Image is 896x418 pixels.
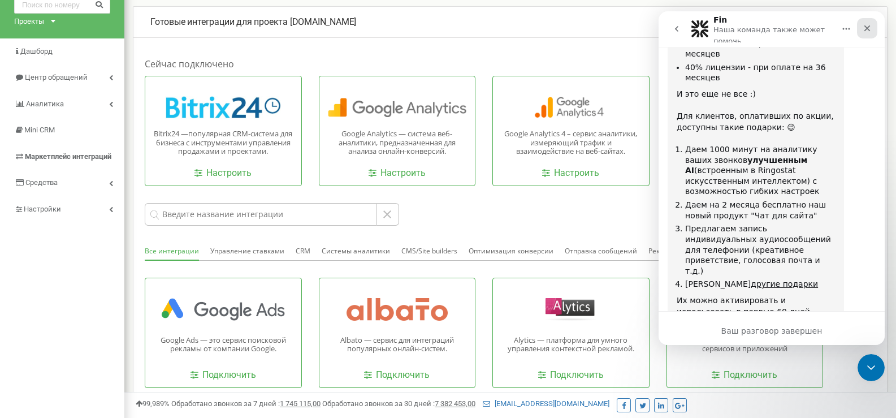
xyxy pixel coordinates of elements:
button: Все интеграции [145,243,199,261]
span: Готовые интеграции для проекта [150,16,288,27]
button: Оптимизация конверсии [469,243,553,260]
div: Для клиентов, оплативших по акции, доступны такие подарки: 😉 ​ [18,100,176,133]
span: Дашборд [20,47,53,55]
a: Подключить [538,369,604,382]
a: Подключить [364,369,430,382]
a: [EMAIL_ADDRESS][DOMAIN_NAME] [483,399,609,408]
li: 30% лицензии - при оплате на 12 месяцев [27,27,176,48]
p: [DOMAIN_NAME] [150,16,870,29]
button: CRM [296,243,310,260]
h1: Сейчас подключено [145,58,876,70]
p: Alytics — платформа для умного управления контекстной рекламой. [501,336,640,354]
a: Настроить [194,167,252,180]
div: Их можно активировать и использовать в первые 60 дней после оплаты. [18,284,176,317]
p: Google Analytics — система веб-аналитики, предназначенная для анализа онлайн-конверсий. [328,130,467,156]
a: другие подарки [92,268,159,277]
span: Обработано звонков за 30 дней : [322,399,475,408]
span: Mini CRM [24,126,55,134]
a: Подключить [712,369,777,382]
input: Введите название интеграции [145,203,376,226]
button: Отправка сообщений [565,243,637,260]
div: И это еще не все :) ​ [18,77,176,100]
span: Маркетплейс интеграций [25,152,111,161]
li: Даем 1000 минут на аналитику ваших звонков (встроенным в Ringostat искусственным интеллектом) с в... [27,133,176,186]
button: Системы аналитики [322,243,390,260]
a: Настроить [542,167,599,180]
div: Проекты [14,16,44,27]
li: 40% лицензии - при оплате на 36 месяцев [27,51,176,72]
u: 7 382 453,00 [435,399,475,408]
p: Google Ads — это сервис поисковой рекламы от компании Google. [154,336,293,354]
span: Центр обращений [25,73,88,81]
span: Настройки [24,205,61,213]
li: Даем на 2 месяца бесплатно наш новый продукт "Чат для сайта" [27,188,176,209]
span: Средства [25,178,58,187]
p: Google Analytics 4 – сервис аналитики, измеряющий трафик и взаимодействие на веб-сайтах. [501,130,640,156]
p: Albato — сервис для интеграций популярных онлайн-систем. [328,336,467,354]
button: CMS/Site builders [401,243,457,260]
li: Предлагаем запись индивидуальных аудиосообщений для телефонии (креативное приветствие, голосовая ... [27,212,176,265]
button: Управление ставками [210,243,284,260]
a: Подключить [191,369,256,382]
button: Рекламные кабинеты [648,243,721,260]
p: Bitrix24 —популярная CRM-система для бизнеса с инструментами управления продажами и проектами. [154,130,293,156]
a: Настроить [369,167,426,180]
span: Аналитика [26,100,64,108]
iframe: Intercom live chat [659,11,885,345]
span: Обработано звонков за 7 дней : [171,399,321,408]
li: [PERSON_NAME] [27,268,176,278]
u: 1 745 115,00 [280,399,321,408]
iframe: Intercom live chat [858,354,885,381]
span: 99,989% [136,399,170,408]
b: улучшенным AI [27,144,149,164]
